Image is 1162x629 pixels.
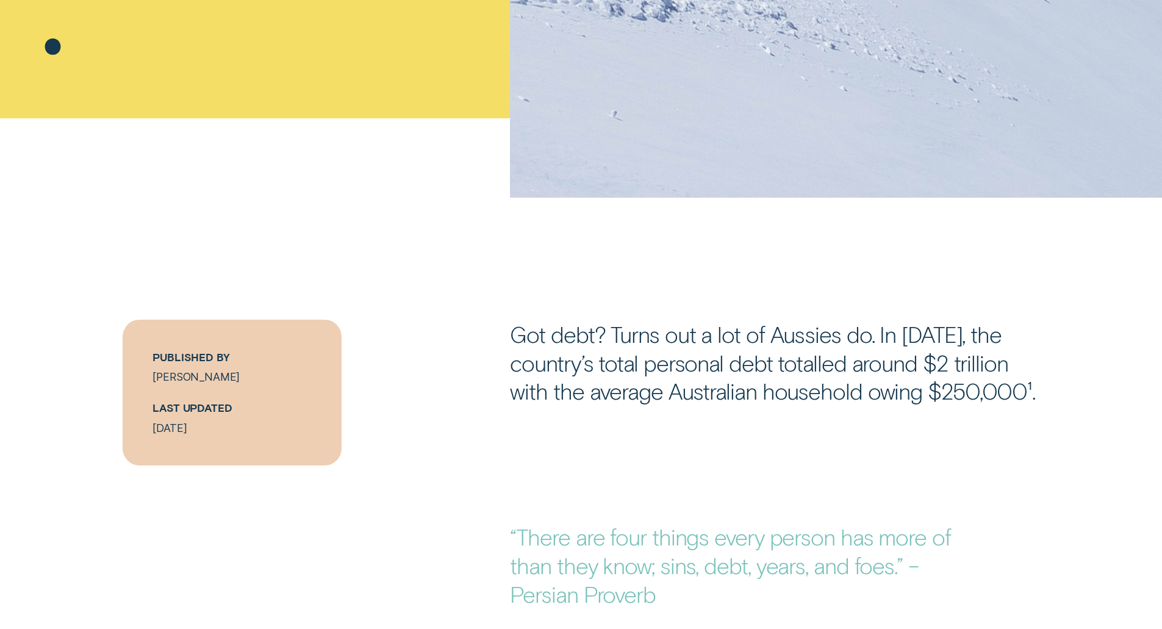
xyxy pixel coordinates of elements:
[152,350,310,364] h5: Published By
[510,320,1039,405] p: Got debt? Turns out a lot of Aussies do. In [DATE], the country’s total personal debt totalled ar...
[510,523,950,606] strong: “There are four things every person has more of than they know; sins, debt, years, and foes.” – P...
[152,422,310,435] p: [DATE]
[152,370,240,383] a: [PERSON_NAME]
[152,401,310,415] h5: Last Updated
